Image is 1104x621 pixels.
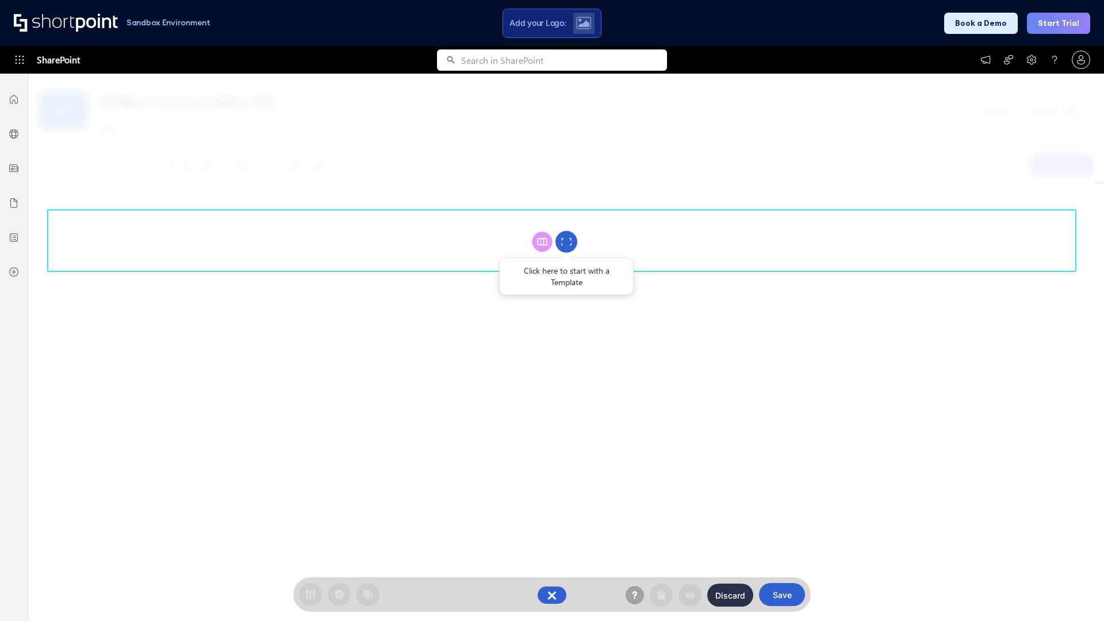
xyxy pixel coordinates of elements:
[897,488,1104,621] iframe: Chat Widget
[759,583,805,606] button: Save
[37,46,80,74] span: SharePoint
[944,13,1018,34] button: Book a Demo
[461,49,667,71] input: Search in SharePoint
[576,17,591,29] img: Upload logo
[126,20,210,26] h1: Sandbox Environment
[1027,13,1090,34] button: Start Trial
[509,18,566,28] span: Add your Logo:
[707,584,753,607] button: Discard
